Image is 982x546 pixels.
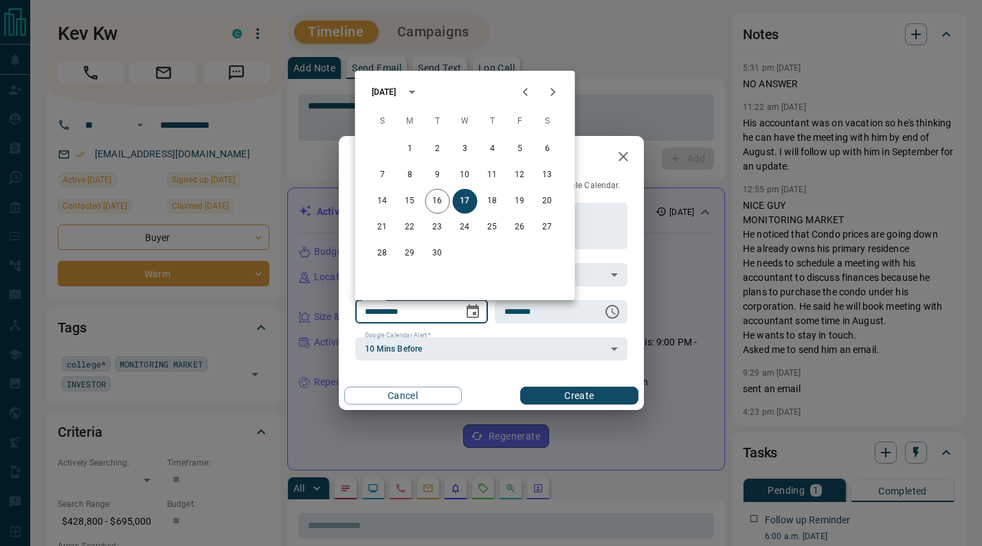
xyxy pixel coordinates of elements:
[480,108,505,135] span: Thursday
[480,215,505,240] button: 25
[398,241,423,266] button: 29
[453,163,478,187] button: 10
[535,108,560,135] span: Saturday
[480,189,505,214] button: 18
[370,163,395,187] button: 7
[398,108,423,135] span: Monday
[339,136,431,180] h2: New Task
[398,189,423,214] button: 15
[504,294,522,303] label: Time
[365,331,431,340] label: Google Calendar Alert
[365,294,382,303] label: Date
[453,137,478,161] button: 3
[535,163,560,187] button: 13
[535,189,560,214] button: 20
[370,241,395,266] button: 28
[425,189,450,214] button: 16
[425,163,450,187] button: 9
[425,215,450,240] button: 23
[539,78,567,106] button: Next month
[425,137,450,161] button: 2
[344,387,462,405] button: Cancel
[599,298,626,326] button: Choose time, selected time is 11:00 AM
[480,137,505,161] button: 4
[535,215,560,240] button: 27
[508,215,533,240] button: 26
[398,215,423,240] button: 22
[425,108,450,135] span: Tuesday
[453,108,478,135] span: Wednesday
[398,163,423,187] button: 8
[508,189,533,214] button: 19
[508,108,533,135] span: Friday
[508,163,533,187] button: 12
[370,215,395,240] button: 21
[398,137,423,161] button: 1
[370,108,395,135] span: Sunday
[535,137,560,161] button: 6
[425,241,450,266] button: 30
[453,215,478,240] button: 24
[459,298,487,326] button: Choose date, selected date is Sep 17, 2025
[355,337,627,361] div: 10 Mins Before
[508,137,533,161] button: 5
[520,387,638,405] button: Create
[453,189,478,214] button: 17
[400,80,423,104] button: calendar view is open, switch to year view
[480,163,505,187] button: 11
[370,189,395,214] button: 14
[512,78,539,106] button: Previous month
[372,86,397,98] div: [DATE]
